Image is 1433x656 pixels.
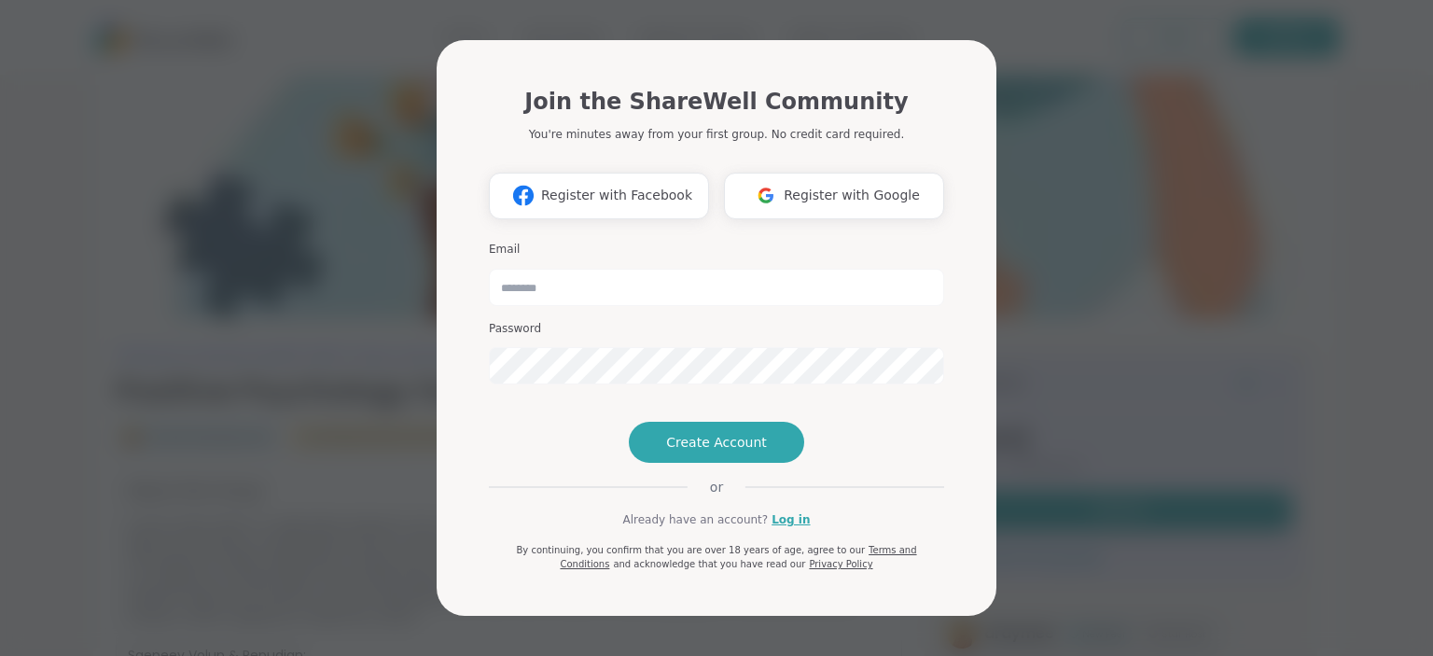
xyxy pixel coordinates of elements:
button: Register with Facebook [489,173,709,219]
span: By continuing, you confirm that you are over 18 years of age, agree to our [516,545,865,555]
img: ShareWell Logomark [506,178,541,213]
button: Create Account [629,422,804,463]
span: or [688,478,745,496]
h1: Join the ShareWell Community [524,85,908,119]
span: Register with Google [784,186,920,205]
span: Already have an account? [622,511,768,528]
span: and acknowledge that you have read our [613,559,805,569]
a: Terms and Conditions [560,545,916,569]
img: ShareWell Logomark [748,178,784,213]
h3: Password [489,321,944,337]
span: Create Account [666,433,767,452]
span: Register with Facebook [541,186,692,205]
a: Log in [772,511,810,528]
a: Privacy Policy [809,559,872,569]
button: Register with Google [724,173,944,219]
p: You're minutes away from your first group. No credit card required. [529,126,904,143]
h3: Email [489,242,944,258]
